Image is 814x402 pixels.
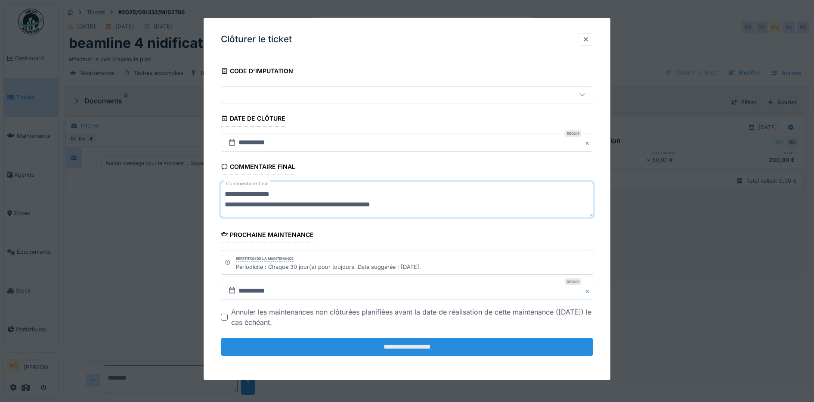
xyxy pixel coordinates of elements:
h3: Clôturer le ticket [221,34,292,45]
div: Commentaire final [221,160,296,175]
div: Répétition de la maintenance [236,256,294,262]
button: Close [584,282,593,300]
div: Annuler les maintenances non clôturées planifiées avant la date de réalisation de cette maintenan... [231,307,594,327]
button: Close [584,134,593,152]
label: Commentaire final [224,178,270,189]
div: Requis [565,278,581,285]
div: Requis [565,130,581,137]
div: Date de clôture [221,112,286,127]
div: Périodicité : Chaque 30 jour(s) pour toujours. Date suggérée : [DATE]. [236,263,421,271]
div: Code d'imputation [221,65,294,79]
div: Prochaine maintenance [221,228,314,243]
